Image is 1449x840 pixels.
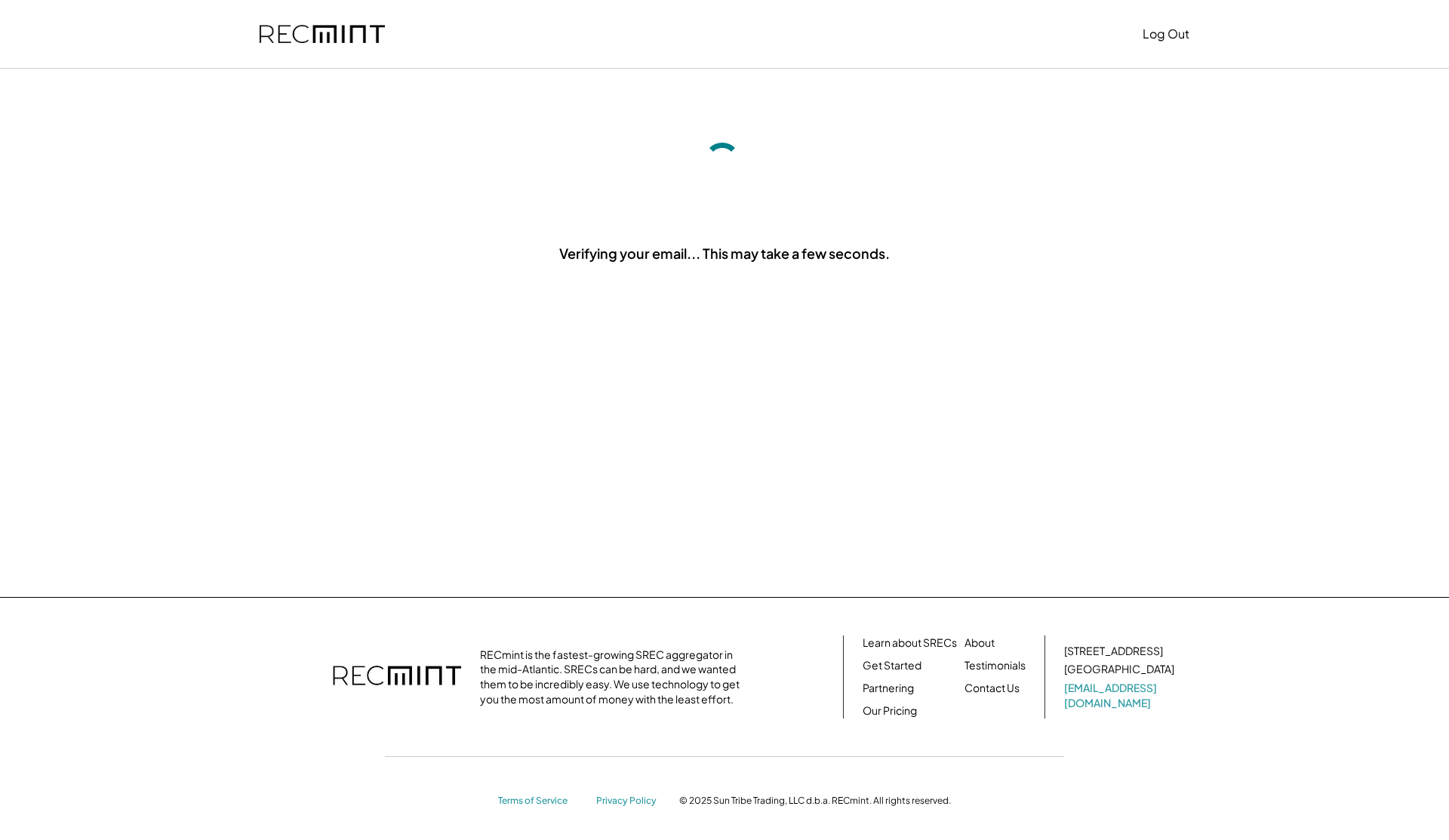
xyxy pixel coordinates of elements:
div: [STREET_ADDRESS] [1064,644,1163,659]
img: recmint-logotype%403x.png [260,25,385,44]
a: Partnering [863,681,914,696]
a: Contact Us [964,681,1020,696]
a: [EMAIL_ADDRESS][DOMAIN_NAME] [1064,681,1177,710]
a: Our Pricing [863,703,917,718]
div: © 2025 Sun Tribe Trading, LLC d.b.a. RECmint. All rights reserved. [679,795,951,807]
a: Get Started [863,658,921,673]
a: About [964,635,995,651]
a: Learn about SRECs [863,635,957,651]
div: [GEOGRAPHIC_DATA] [1064,662,1174,677]
button: Log Out [1143,19,1189,49]
div: Verifying your email... This may take a few seconds. [559,244,890,263]
div: RECmint is the fastest-growing SREC aggregator in the mid-Atlantic. SRECs can be hard, and we wan... [480,648,748,706]
a: Terms of Service [498,795,581,808]
a: Privacy Policy [596,795,664,808]
img: recmint-logotype%403x.png [333,651,461,703]
a: Testimonials [964,658,1026,673]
